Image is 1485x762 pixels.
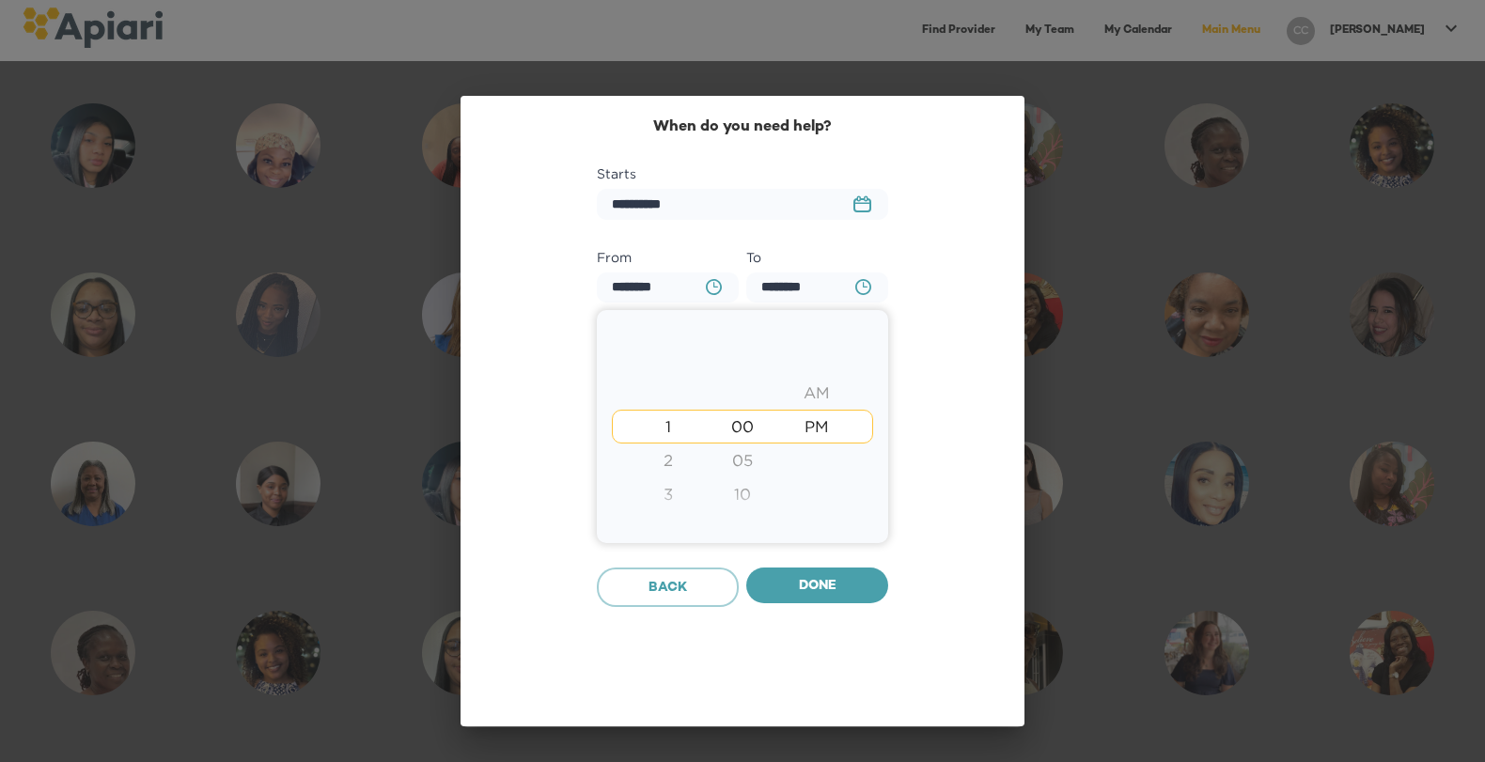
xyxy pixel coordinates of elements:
[705,410,779,443] div: 00
[631,477,705,511] div: 3
[705,477,779,511] div: 10
[705,511,779,545] div: 15
[780,410,854,443] div: PM
[705,443,779,477] div: 05
[631,410,705,443] div: 1
[631,443,705,477] div: 2
[631,511,705,545] div: 4
[780,376,854,410] div: AM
